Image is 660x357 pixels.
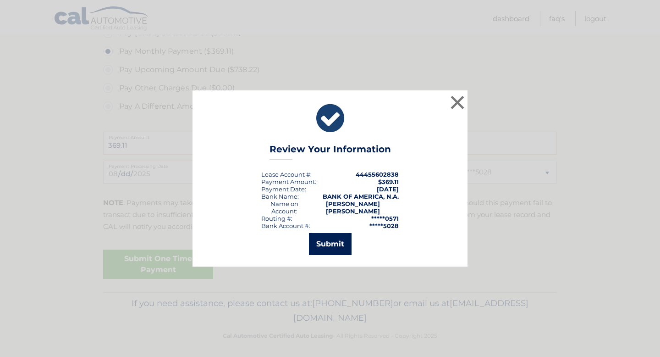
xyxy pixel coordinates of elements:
div: Bank Name: [261,193,299,200]
span: Payment Date [261,185,305,193]
button: × [448,93,467,112]
h3: Review Your Information [269,144,391,160]
div: Payment Amount: [261,178,316,185]
div: Routing #: [261,215,292,222]
span: $369.11 [378,178,399,185]
strong: 44455602838 [356,171,399,178]
div: Bank Account #: [261,222,310,229]
span: [DATE] [377,185,399,193]
strong: BANK OF AMERICA, N.A. [323,193,399,200]
div: Name on Account: [261,200,308,215]
div: : [261,185,306,193]
button: Submit [309,233,352,255]
div: Lease Account #: [261,171,312,178]
strong: [PERSON_NAME] [PERSON_NAME] [326,200,380,215]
